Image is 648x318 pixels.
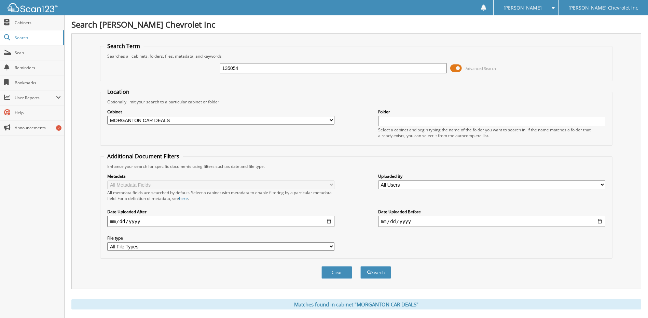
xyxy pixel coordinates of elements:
span: Cabinets [15,20,61,26]
img: scan123-logo-white.svg [7,3,58,12]
div: Matches found in cabinet "MORGANTON CAR DEALS" [71,299,641,309]
span: Scan [15,50,61,56]
label: Date Uploaded After [107,209,334,215]
span: [PERSON_NAME] Chevrolet Inc [568,6,638,10]
span: Search [15,35,60,41]
div: Select a cabinet and begin typing the name of the folder you want to search in. If the name match... [378,127,605,139]
legend: Additional Document Filters [104,153,183,160]
div: Optionally limit your search to a particular cabinet or folder [104,99,608,105]
span: User Reports [15,95,56,101]
span: [PERSON_NAME] [504,6,542,10]
div: All metadata fields are searched by default. Select a cabinet with metadata to enable filtering b... [107,190,334,201]
span: Announcements [15,125,61,131]
label: Metadata [107,173,334,179]
legend: Location [104,88,133,96]
input: start [107,216,334,227]
label: Folder [378,109,605,115]
input: end [378,216,605,227]
span: Help [15,110,61,116]
label: Date Uploaded Before [378,209,605,215]
label: Cabinet [107,109,334,115]
div: Searches all cabinets, folders, files, metadata, and keywords [104,53,608,59]
div: 7 [56,125,61,131]
div: Enhance your search for specific documents using filters such as date and file type. [104,163,608,169]
label: Uploaded By [378,173,605,179]
span: Advanced Search [466,66,496,71]
legend: Search Term [104,42,143,50]
span: Reminders [15,65,61,71]
button: Search [360,266,391,279]
h1: Search [PERSON_NAME] Chevrolet Inc [71,19,641,30]
a: here [179,196,188,201]
button: Clear [321,266,352,279]
span: Bookmarks [15,80,61,86]
label: File type [107,235,334,241]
